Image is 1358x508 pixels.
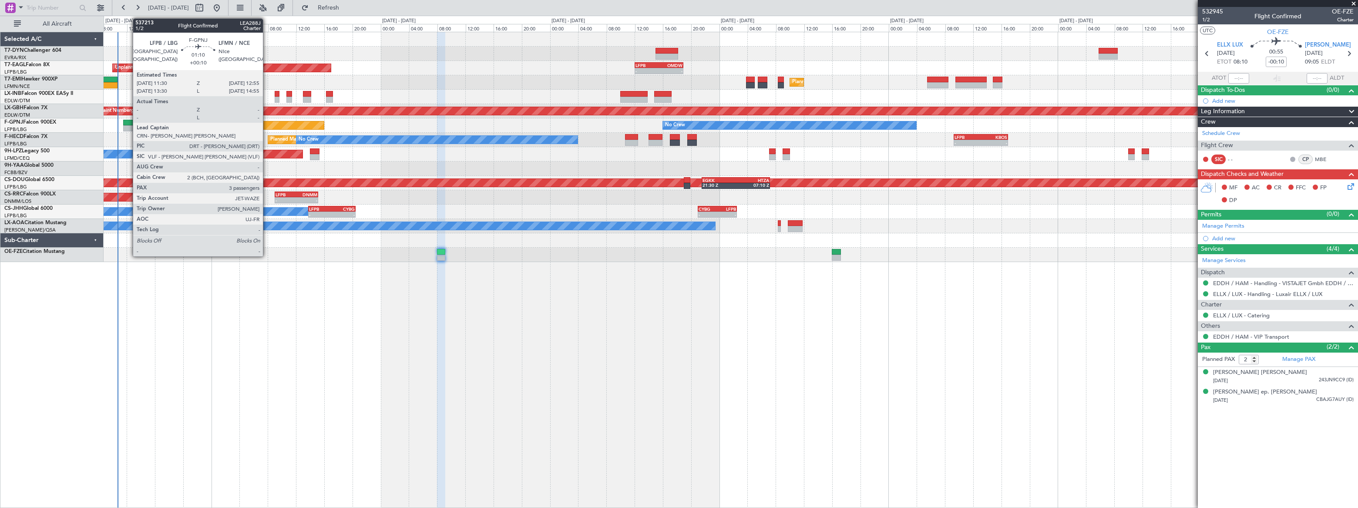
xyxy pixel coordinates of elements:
span: CBAJG7AUY (ID) [1316,396,1354,404]
span: LX-AOA [4,220,24,225]
input: --:-- [1228,73,1249,84]
div: Planned Maint Nurnberg [80,104,134,118]
a: CS-RRCFalcon 900LX [4,192,56,197]
div: 20:00 [861,24,889,32]
label: Planned PAX [1202,355,1235,364]
div: HTZA [736,178,769,183]
a: ELLX / LUX - Handling - Luxair ELLX / LUX [1213,290,1322,298]
div: [DATE] - [DATE] [721,17,754,25]
div: - [309,212,332,217]
span: FP [1320,184,1327,192]
div: - [222,140,255,145]
span: ATOT [1212,74,1226,83]
a: Manage Permits [1202,222,1244,231]
span: T7-EMI [4,77,21,82]
span: [DATE] - [DATE] [148,4,189,12]
div: 00:00 [381,24,409,32]
div: [DATE] - [DATE] [105,17,139,25]
a: EDDH / HAM - Handling - VISTAJET Gmbh EDDH / HAM [1213,279,1354,287]
span: CR [1274,184,1281,192]
a: Manage Services [1202,256,1246,265]
span: 9H-LPZ [4,148,22,154]
span: Crew [1201,117,1216,127]
a: EVRA/RIX [4,54,26,61]
a: LX-GBHFalcon 7X [4,105,47,111]
span: Refresh [310,5,347,11]
span: 9H-YAA [4,163,24,168]
div: AOG Maint Paris ([GEOGRAPHIC_DATA]) [168,119,259,132]
div: 00:00 [719,24,748,32]
a: LFMD/CEQ [4,155,30,161]
div: 04:00 [409,24,437,32]
div: LFPB [276,192,296,197]
div: 04:00 [748,24,776,32]
span: [DATE] [1213,397,1228,404]
div: LFPB [635,63,659,68]
div: - [276,198,296,203]
a: F-GPNJFalcon 900EX [4,120,56,125]
span: 00:55 [1269,48,1283,57]
div: LFPB [955,135,981,140]
span: Flight Crew [1201,141,1233,151]
div: 20:00 [353,24,381,32]
div: 16:00 [324,24,353,32]
a: 9H-LPZLegacy 500 [4,148,50,154]
button: All Aircraft [10,17,94,31]
div: 16:00 [494,24,522,32]
a: [PERSON_NAME]/QSA [4,227,56,233]
div: 20:00 [522,24,550,32]
div: - [635,68,659,74]
div: [DATE] - [DATE] [1059,17,1093,25]
a: ELLX / LUX - Catering [1213,312,1270,319]
div: [DATE] - [DATE] [382,17,416,25]
div: 00:00 [1058,24,1086,32]
span: [DATE] [1217,49,1235,58]
a: T7-EMIHawker 900XP [4,77,57,82]
div: 12:00 [466,24,494,32]
div: - [717,212,736,217]
div: [DATE] - [DATE] [213,17,246,25]
div: 20:00 [183,24,212,32]
span: Dispatch To-Dos [1201,85,1245,95]
div: Flight Confirmed [1254,12,1301,21]
div: LFPB [309,206,332,212]
span: OE-FZE [1332,7,1354,16]
div: 04:00 [578,24,607,32]
a: LFPB/LBG [4,126,27,133]
span: (4/4) [1327,244,1339,253]
span: LX-INB [4,91,21,96]
span: CS-RRC [4,192,23,197]
div: 12:00 [804,24,833,32]
span: F-HECD [4,134,24,139]
span: 532945 [1202,7,1223,16]
div: 16:00 [1171,24,1199,32]
a: LX-AOACitation Mustang [4,220,67,225]
span: Services [1201,244,1224,254]
a: LFPB/LBG [4,141,27,147]
a: LFPB/LBG [4,212,27,219]
a: CS-JHHGlobal 6000 [4,206,53,211]
div: DNMM [296,192,317,197]
div: 12:00 [127,24,155,32]
div: - [699,212,717,217]
span: Dispatch Checks and Weather [1201,169,1284,179]
a: MBE [1315,155,1334,163]
div: 08:00 [945,24,974,32]
span: [DATE] [1305,49,1323,58]
div: KBOS [981,135,1007,140]
div: 04:00 [1086,24,1115,32]
a: LFMN/NCE [4,83,30,90]
div: 12:00 [1143,24,1171,32]
a: Manage PAX [1282,355,1315,364]
div: 16:00 [1002,24,1030,32]
a: DNMM/LOS [4,198,31,205]
span: 243JN9CC9 (ID) [1319,377,1354,384]
div: Planned Maint [GEOGRAPHIC_DATA] ([GEOGRAPHIC_DATA]) [270,133,407,146]
span: 1/2 [1202,16,1223,24]
div: - [189,140,222,145]
div: CYBG [699,206,717,212]
div: No Crew [665,119,685,132]
div: CYBG [332,206,354,212]
a: T7-EAGLFalcon 8X [4,62,50,67]
div: 00:00 [889,24,917,32]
